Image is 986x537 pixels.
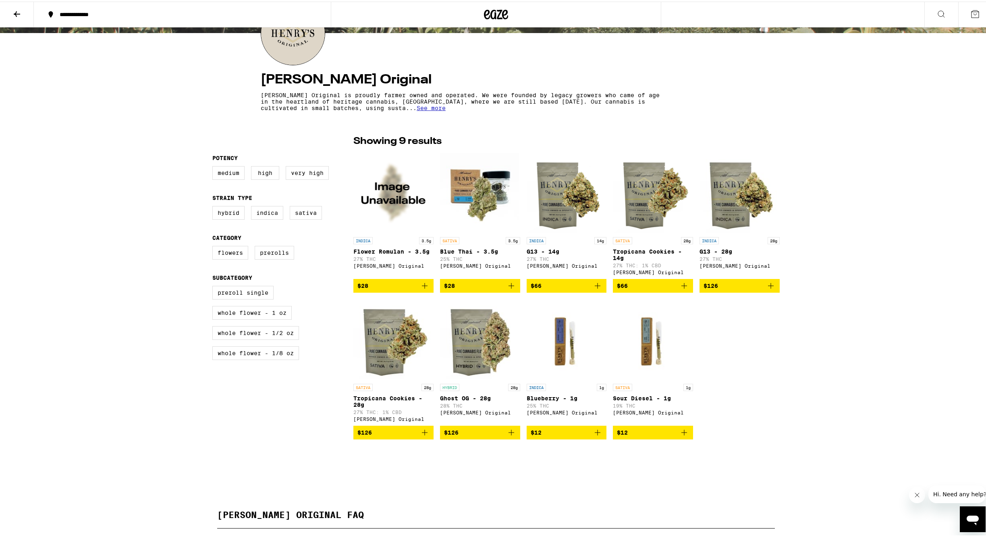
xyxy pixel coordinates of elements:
button: Add to bag [440,424,520,438]
button: Add to bag [353,277,434,291]
a: Open page for Tropicana Cookies - 28g from Henry's Original [353,298,434,424]
label: Whole Flower - 1 oz [212,304,292,318]
label: Indica [251,204,283,218]
legend: Potency [212,153,238,160]
div: [PERSON_NAME] Original [700,262,780,267]
label: Prerolls [255,244,294,258]
img: Henry's Original - G13 - 14g [527,151,607,231]
a: Open page for Blueberry - 1g from Henry's Original [527,298,607,424]
a: Open page for Tropicana Cookies - 14g from Henry's Original [613,151,693,277]
p: 25% THC [527,402,607,407]
p: Flower Romulan - 3.5g [353,247,434,253]
p: 3.5g [419,235,434,243]
p: SATIVA [613,382,632,389]
p: Sour Diesel - 1g [613,393,693,400]
img: Henry's Original - G13 - 28g [700,151,780,231]
span: $66 [531,281,542,287]
label: High [251,164,279,178]
img: Henry's Original - Tropicana Cookies - 28g [353,298,434,378]
p: 27% THC: 1% CBD [613,261,693,266]
label: Preroll Single [212,284,274,298]
label: Sativa [290,204,322,218]
div: [PERSON_NAME] Original [613,268,693,273]
p: 1g [683,382,693,389]
p: Tropicana Cookies - 14g [613,247,693,260]
div: [PERSON_NAME] Original [353,415,434,420]
span: $66 [617,281,628,287]
button: Add to bag [613,424,693,438]
img: Henry's Original - Ghost OG - 28g [440,298,520,378]
p: Showing 9 results [353,133,442,147]
button: Add to bag [527,277,607,291]
p: 28% THC [440,402,520,407]
button: Add to bag [613,277,693,291]
p: 19% THC [613,402,693,407]
p: 27% THC [353,255,434,260]
p: 25% THC [440,255,520,260]
p: Tropicana Cookies - 28g [353,393,434,406]
legend: Subcategory [212,273,252,279]
p: 3.5g [506,235,520,243]
img: Henry's Original - Blue Thai - 3.5g [440,151,520,231]
span: $28 [444,281,455,287]
a: Open page for G13 - 28g from Henry's Original [700,151,780,277]
p: HYBRID [440,382,459,389]
span: $126 [704,281,718,287]
p: 27% THC [527,255,607,260]
legend: Category [212,233,241,239]
a: Open page for Blue Thai - 3.5g from Henry's Original [440,151,520,277]
span: $12 [531,428,542,434]
p: 28g [681,235,693,243]
img: Henry's Original - Flower Romulan - 3.5g [353,151,434,231]
p: INDICA [700,235,719,243]
iframe: Button to launch messaging window [960,505,986,531]
div: [PERSON_NAME] Original [353,262,434,267]
iframe: Message from company [928,484,986,502]
span: Hi. Need any help? [5,6,58,12]
button: Add to bag [440,277,520,291]
span: $28 [357,281,368,287]
a: Open page for Ghost OG - 28g from Henry's Original [440,298,520,424]
p: SATIVA [613,235,632,243]
p: 28g [508,382,520,389]
div: [PERSON_NAME] Original [527,262,607,267]
span: See more [417,103,446,110]
a: Open page for Flower Romulan - 3.5g from Henry's Original [353,151,434,277]
p: INDICA [527,382,546,389]
p: SATIVA [353,382,373,389]
button: Add to bag [527,424,607,438]
p: 27% THC [700,255,780,260]
a: Open page for G13 - 14g from Henry's Original [527,151,607,277]
a: Open page for Sour Diesel - 1g from Henry's Original [613,298,693,424]
p: 28g [768,235,780,243]
p: SATIVA [440,235,459,243]
p: Ghost OG - 28g [440,393,520,400]
div: [PERSON_NAME] Original [440,262,520,267]
legend: Strain Type [212,193,252,200]
label: Flowers [212,244,248,258]
label: Very High [286,164,329,178]
label: Whole Flower - 1/8 oz [212,345,299,358]
p: G13 - 14g [527,247,607,253]
label: Whole Flower - 1/2 oz [212,325,299,338]
h4: [PERSON_NAME] Original [261,72,731,85]
div: [PERSON_NAME] Original [613,408,693,414]
img: Henry's Original - Blueberry - 1g [527,298,607,378]
div: [PERSON_NAME] Original [527,408,607,414]
p: INDICA [353,235,373,243]
p: Blue Thai - 3.5g [440,247,520,253]
p: 28g [421,382,434,389]
p: 1g [597,382,606,389]
span: $126 [444,428,459,434]
span: $12 [617,428,628,434]
p: [PERSON_NAME] Original is proudly farmer owned and operated. We were founded by legacy growers wh... [261,90,660,110]
span: $126 [357,428,372,434]
button: Add to bag [353,424,434,438]
img: Henry's Original - Tropicana Cookies - 14g [613,151,693,231]
p: Blueberry - 1g [527,393,607,400]
p: G13 - 28g [700,247,780,253]
div: [PERSON_NAME] Original [440,408,520,414]
h2: [PERSON_NAME] ORIGINAL FAQ [217,509,775,527]
p: 27% THC: 1% CBD [353,408,434,413]
p: INDICA [527,235,546,243]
